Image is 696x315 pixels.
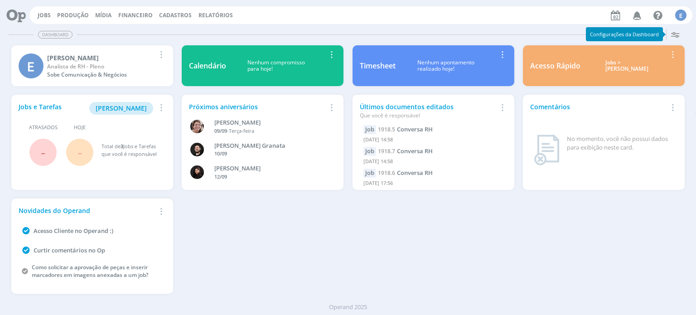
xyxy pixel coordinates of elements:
div: Luana da Silva de Andrade [214,164,326,173]
a: 1918.6Conversa RH [378,169,433,177]
span: Conversa RH [397,169,433,177]
a: Como solicitar a aprovação de peças e inserir marcadores em imagens anexadas a um job? [32,263,148,279]
span: 09/09 [214,127,227,134]
div: Job [363,147,376,156]
div: Últimos documentos editados [360,102,497,120]
span: 1918.7 [378,147,395,155]
span: Dashboard [38,31,72,39]
div: Total de Jobs e Tarefas que você é responsável [101,143,157,158]
span: Cadastros [159,11,192,19]
a: 1918.5Conversa RH [378,125,433,133]
span: Hoje [74,124,86,131]
a: Financeiro [118,11,153,19]
div: No momento, você não possui dados para exibição neste card. [567,135,674,152]
span: [PERSON_NAME] [96,104,147,112]
div: Elisângela Reis [47,53,155,63]
a: Curtir comentários no Op [34,246,105,254]
div: Job [363,169,376,178]
div: Acesso Rápido [530,60,580,71]
img: A [190,120,204,133]
div: Configurações da Dashboard [586,27,663,41]
div: Jobs > [PERSON_NAME] [587,59,667,73]
span: Conversa RH [397,147,433,155]
button: Produção [54,12,92,19]
img: L [190,165,204,179]
div: - [214,127,326,135]
button: [PERSON_NAME] [89,102,153,115]
a: E[PERSON_NAME]Analista de RH - PlenoSobe Comunicação & Negócios [11,45,173,86]
div: Jobs e Tarefas [19,102,155,115]
div: Analista de RH - Pleno [47,63,155,71]
span: 1918.6 [378,169,395,177]
div: Bruno Corralo Granata [214,141,326,150]
button: Relatórios [196,12,236,19]
span: Terça-feira [229,127,254,134]
div: Próximos aniversários [189,102,326,111]
span: 10/09 [214,150,227,157]
div: [DATE] 14:58 [363,156,503,169]
button: Financeiro [116,12,155,19]
div: Nenhum apontamento realizado hoje! [396,59,497,73]
a: Jobs [38,11,51,19]
div: E [675,10,686,21]
img: dashboard_not_found.png [534,135,560,165]
div: Calendário [189,60,226,71]
span: Conversa RH [397,125,433,133]
div: [DATE] 14:58 [363,134,503,147]
button: Jobs [35,12,53,19]
a: Acesso Cliente no Operand :) [34,227,113,235]
div: E [19,53,43,78]
div: Job [363,125,376,134]
div: Que você é responsável [360,111,497,120]
span: - [41,142,45,162]
a: 1918.7Conversa RH [378,147,433,155]
a: Produção [57,11,89,19]
div: [DATE] 17:56 [363,178,503,191]
span: Atrasados [29,124,58,131]
button: E [675,7,687,23]
div: Sobe Comunicação & Negócios [47,71,155,79]
div: Comentários [530,102,667,111]
div: Novidades do Operand [19,206,155,215]
div: Nenhum compromisso para hoje! [226,59,326,73]
a: [PERSON_NAME] [89,103,153,112]
span: 3 [121,143,123,150]
span: 12/09 [214,173,227,180]
a: TimesheetNenhum apontamentorealizado hoje! [353,45,514,86]
button: Mídia [92,12,114,19]
span: - [77,142,82,162]
div: Aline Beatriz Jackisch [214,118,326,127]
button: Cadastros [156,12,194,19]
div: Timesheet [360,60,396,71]
a: Mídia [95,11,111,19]
a: Relatórios [198,11,233,19]
img: B [190,143,204,156]
span: 1918.5 [378,126,395,133]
